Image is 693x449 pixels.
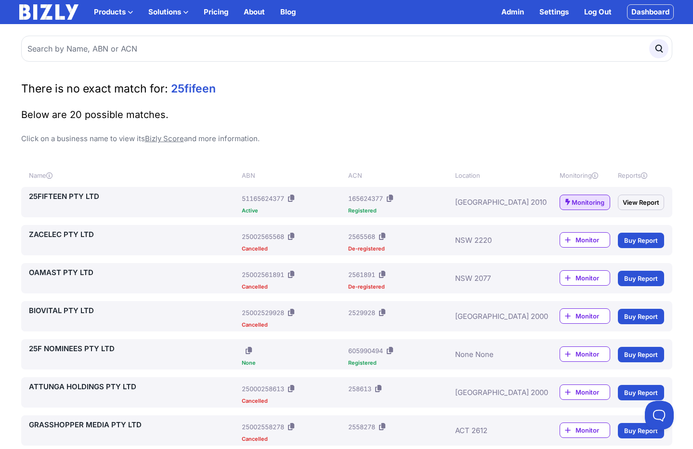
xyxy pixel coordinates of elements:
div: NSW 2220 [455,229,531,251]
a: Settings [539,6,569,18]
button: Products [94,6,133,18]
div: Cancelled [242,322,344,328]
span: Monitor [575,349,610,359]
div: ACN [348,171,451,180]
div: Active [242,208,344,213]
div: None [242,360,344,366]
a: ZACELEC PTY LTD [29,229,238,240]
div: 2529928 [348,308,375,317]
div: De-registered [348,246,451,251]
div: 51165624377 [242,194,284,203]
div: NSW 2077 [455,267,531,290]
a: Dashboard [627,4,674,20]
a: Pricing [204,6,228,18]
div: Reports [618,171,664,180]
a: Monitor [560,232,610,248]
div: 25002558278 [242,422,284,432]
a: Monitor [560,308,610,324]
a: BIOVITAL PTY LTD [29,305,238,317]
a: Buy Report [618,309,664,324]
div: Cancelled [242,246,344,251]
a: 25FIFTEEN PTY LTD [29,191,238,202]
span: Monitor [575,273,610,283]
a: Log Out [584,6,612,18]
span: Monitor [575,425,610,435]
a: ATTUNGA HOLDINGS PTY LTD [29,381,238,393]
a: Blog [280,6,296,18]
div: 258613 [348,384,371,394]
div: Location [455,171,531,180]
a: Admin [501,6,524,18]
div: 2561891 [348,270,375,279]
div: Cancelled [242,284,344,290]
div: 25000258613 [242,384,284,394]
div: Registered [348,208,451,213]
div: 2558278 [348,422,375,432]
a: Monitor [560,346,610,362]
div: [GEOGRAPHIC_DATA] 2000 [455,305,531,328]
div: ACT 2612 [455,419,531,442]
div: Cancelled [242,398,344,404]
a: Buy Report [618,423,664,438]
a: Bizly Score [145,134,184,143]
button: Solutions [148,6,188,18]
span: 25fifeen [171,82,216,95]
a: Monitor [560,384,610,400]
a: OAMAST PTY LTD [29,267,238,278]
div: [GEOGRAPHIC_DATA] 2010 [455,191,531,213]
iframe: Toggle Customer Support [645,401,674,430]
a: Monitor [560,423,610,438]
input: Search by Name, ABN or ACN [21,36,672,62]
a: Buy Report [618,233,664,248]
span: There is no exact match for: [21,82,168,95]
div: [GEOGRAPHIC_DATA] 2000 [455,381,531,404]
span: Monitor [575,387,610,397]
div: Monitoring [560,171,610,180]
a: About [244,6,265,18]
div: Registered [348,360,451,366]
a: Buy Report [618,385,664,400]
div: None None [455,343,531,366]
span: Monitor [575,235,610,245]
a: 25F NOMINEES PTY LTD [29,343,238,355]
a: Monitoring [560,195,610,210]
a: GRASSHOPPER MEDIA PTY LTD [29,419,238,431]
div: 25002565568 [242,232,284,241]
a: Buy Report [618,347,664,362]
span: Monitor [575,311,610,321]
div: 25002529928 [242,308,284,317]
div: 165624377 [348,194,383,203]
div: Name [29,171,238,180]
a: Monitor [560,270,610,286]
p: Click on a business name to view its and more information. [21,133,672,145]
a: Buy Report [618,271,664,286]
div: ABN [242,171,344,180]
div: Cancelled [242,436,344,442]
div: 605990494 [348,346,383,356]
a: View Report [618,195,664,210]
span: Monitoring [572,198,604,207]
span: Below are 20 possible matches. [21,109,169,120]
div: 2565568 [348,232,375,241]
div: 25002561891 [242,270,284,279]
div: De-registered [348,284,451,290]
